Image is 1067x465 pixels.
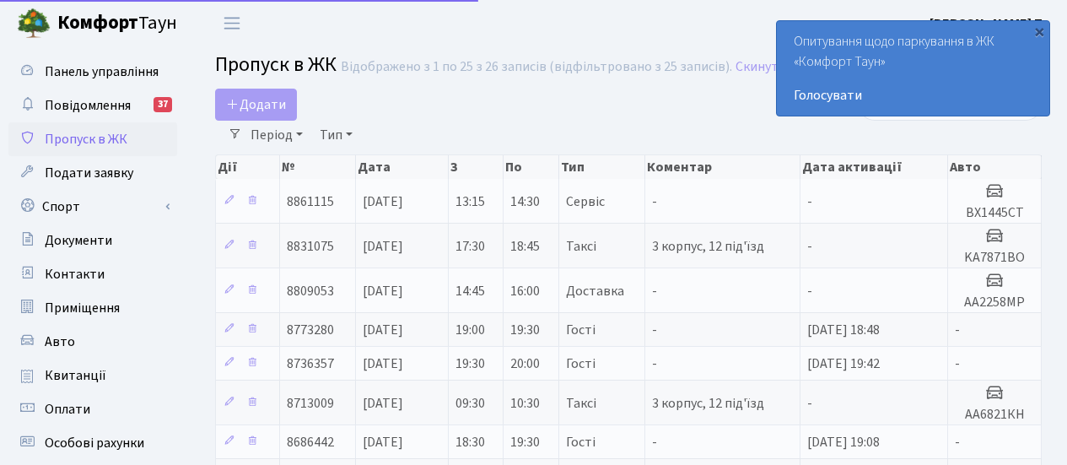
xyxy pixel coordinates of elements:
a: Оплати [8,392,177,426]
span: Гості [566,435,595,449]
span: - [955,321,960,339]
span: Таун [57,9,177,38]
a: Подати заявку [8,156,177,190]
button: Переключити навігацію [211,9,253,37]
span: Додати [226,95,286,114]
span: [DATE] [363,433,403,451]
span: [DATE] 19:42 [807,354,880,373]
span: [DATE] [363,394,403,413]
th: Дії [216,155,280,179]
span: Авто [45,333,75,351]
a: Контакти [8,257,177,291]
span: 10:30 [510,394,540,413]
div: 37 [154,97,172,112]
div: × [1031,23,1048,40]
h5: АА2258МР [955,295,1034,311]
div: Опитування щодо паркування в ЖК «Комфорт Таун» [777,21,1049,116]
div: Відображено з 1 по 25 з 26 записів (відфільтровано з 25 записів). [341,59,732,75]
span: - [652,192,657,211]
span: [DATE] [363,237,403,256]
a: Пропуск в ЖК [8,122,177,156]
span: - [652,282,657,300]
span: - [652,354,657,373]
span: Особові рахунки [45,434,144,452]
span: Пропуск в ЖК [215,50,337,79]
h5: АА6821КН [955,407,1034,423]
span: 09:30 [455,394,485,413]
span: 3 корпус, 12 під'їзд [652,394,764,413]
span: 8686442 [287,433,334,451]
span: 8773280 [287,321,334,339]
span: [DATE] 19:08 [807,433,880,451]
span: 17:30 [455,237,485,256]
span: 20:00 [510,354,540,373]
a: Авто [8,325,177,359]
span: 19:30 [510,433,540,451]
span: Доставка [566,284,624,298]
th: Дата [356,155,449,179]
a: Квитанції [8,359,177,392]
span: [DATE] [363,354,403,373]
span: Подати заявку [45,164,133,182]
span: 18:45 [510,237,540,256]
span: - [807,192,812,211]
span: 13:15 [455,192,485,211]
span: Квитанції [45,366,106,385]
span: Сервіс [566,195,605,208]
a: Спорт [8,190,177,224]
span: Пропуск в ЖК [45,130,127,149]
a: Додати [215,89,297,121]
th: Авто [948,155,1042,179]
span: 18:30 [455,433,485,451]
h5: KA7871BO [955,250,1034,266]
span: 19:30 [455,354,485,373]
span: 16:00 [510,282,540,300]
span: Гості [566,357,595,370]
th: Дата активації [800,155,949,179]
span: Контакти [45,265,105,284]
span: Оплати [45,400,90,419]
h5: BX1445CT [955,205,1034,221]
span: 3 корпус, 12 під'їзд [652,237,764,256]
span: Таксі [566,397,596,410]
a: Повідомлення37 [8,89,177,122]
span: [DATE] [363,192,403,211]
span: Таксі [566,240,596,253]
b: Комфорт [57,9,138,36]
span: [DATE] 18:48 [807,321,880,339]
span: Гості [566,323,595,337]
span: - [807,237,812,256]
th: З [449,155,504,179]
a: [PERSON_NAME] П. [930,14,1047,34]
span: [DATE] [363,282,403,300]
span: 8861115 [287,192,334,211]
th: Коментар [645,155,800,179]
span: Панель управління [45,62,159,81]
a: Документи [8,224,177,257]
a: Голосувати [794,85,1032,105]
span: - [652,321,657,339]
span: - [955,354,960,373]
span: - [807,394,812,413]
a: Період [244,121,310,149]
span: Приміщення [45,299,120,317]
span: 14:30 [510,192,540,211]
span: - [652,433,657,451]
a: Тип [313,121,359,149]
span: 19:30 [510,321,540,339]
a: Панель управління [8,55,177,89]
span: Повідомлення [45,96,131,115]
span: - [955,433,960,451]
span: 8831075 [287,237,334,256]
span: 8736357 [287,354,334,373]
span: 8713009 [287,394,334,413]
span: - [807,282,812,300]
span: 8809053 [287,282,334,300]
a: Особові рахунки [8,426,177,460]
span: 14:45 [455,282,485,300]
span: [DATE] [363,321,403,339]
a: Приміщення [8,291,177,325]
th: По [504,155,559,179]
th: Тип [559,155,645,179]
span: Документи [45,231,112,250]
